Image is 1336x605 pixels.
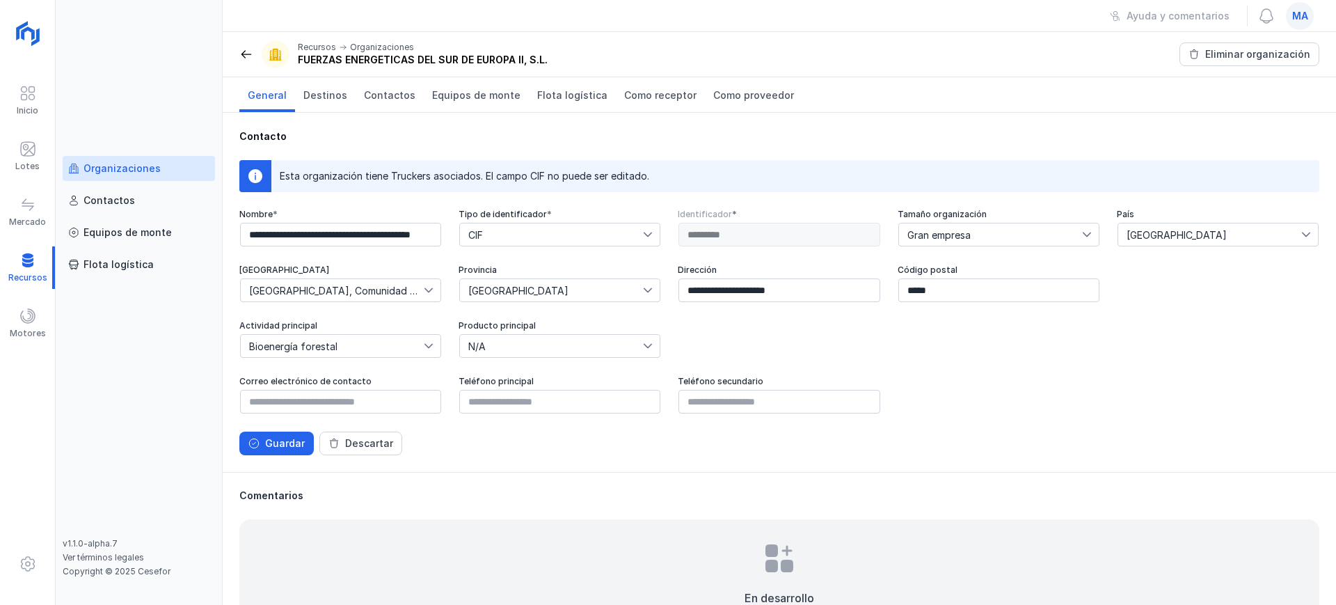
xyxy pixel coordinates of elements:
div: Organizaciones [83,162,161,175]
div: Provincia [459,265,661,275]
a: General [239,77,295,112]
div: Equipos de monte [83,226,172,239]
div: Nombre [239,209,442,219]
span: ma [1292,9,1308,23]
div: Descartar [345,437,393,450]
a: Como proveedor [705,77,802,112]
div: Dirección [678,265,880,275]
span: Bioenergía forestal [241,335,424,357]
a: Flota logística [529,77,616,112]
span: General [248,88,287,102]
div: Eliminar organización [1205,47,1310,61]
span: Como receptor [624,88,697,102]
button: Ayuda y comentarios [1101,4,1239,28]
div: Identificador [678,209,880,219]
div: [GEOGRAPHIC_DATA] [239,265,442,275]
span: Madrid, Comunidad de [241,279,424,301]
div: Contactos [83,194,135,207]
a: Ver términos legales [63,552,144,563]
span: Esta organización tiene Truckers asociados. El campo CIF no puede ser editado. [280,170,649,182]
div: Recursos [298,42,336,53]
a: Flota logística [63,252,215,277]
span: Como proveedor [713,88,794,102]
a: Contactos [356,77,424,112]
div: Lotes [15,161,40,172]
a: Equipos de monte [424,77,529,112]
span: Flota logística [537,88,607,102]
a: Equipos de monte [63,220,215,245]
button: Guardar [239,432,314,455]
a: Contactos [63,188,215,213]
div: Contacto [239,129,1319,143]
div: Inicio [17,105,38,116]
div: Actividad principal [239,320,442,331]
span: Equipos de monte [432,88,520,102]
span: Destinos [303,88,347,102]
img: logoRight.svg [10,16,45,51]
span: N/A [460,335,643,357]
div: FUERZAS ENERGETICAS DEL SUR DE EUROPA II, S.L. [298,53,548,67]
span: Madrid [460,279,643,301]
div: Organizaciones [350,42,414,53]
span: España [1118,223,1301,246]
div: Motores [10,328,46,339]
div: Teléfono secundario [678,376,880,386]
div: v1.1.0-alpha.7 [63,538,215,549]
div: Código postal [898,265,1100,275]
span: CIF [460,223,643,246]
a: Como receptor [616,77,705,112]
div: Teléfono principal [459,376,661,386]
div: Comentarios [239,489,1319,503]
span: Contactos [364,88,415,102]
div: Copyright © 2025 Cesefor [63,566,215,577]
div: Tipo de identificador [459,209,661,219]
div: Flota logística [83,258,154,272]
div: País [1117,209,1319,219]
a: Destinos [295,77,356,112]
div: Guardar [265,437,305,450]
div: Producto principal [459,320,661,331]
button: Eliminar organización [1179,42,1319,66]
div: Ayuda y comentarios [1127,9,1230,23]
button: Descartar [319,432,402,455]
a: Organizaciones [63,156,215,181]
div: Correo electrónico de contacto [239,376,442,386]
div: Mercado [9,217,46,228]
div: Tamaño organización [898,209,1100,219]
span: Gran empresa [899,223,1082,246]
